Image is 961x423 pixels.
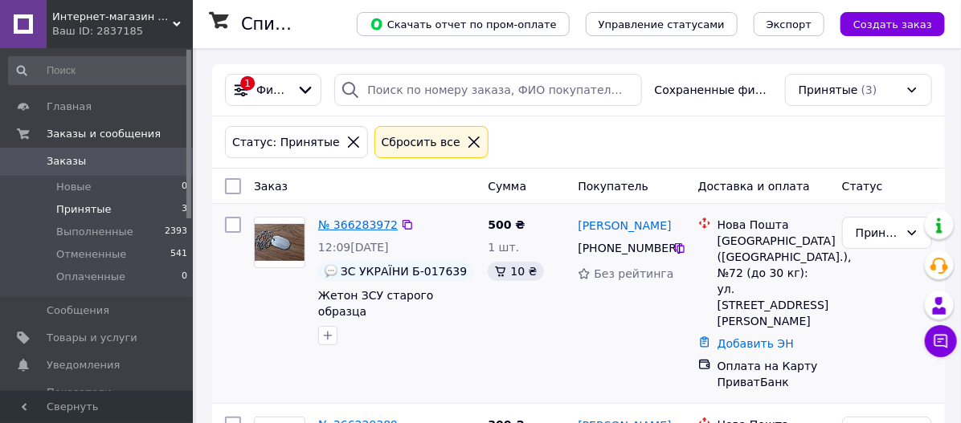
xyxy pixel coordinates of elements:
[56,247,126,262] span: Отмененные
[599,18,725,31] span: Управление статусами
[56,225,133,239] span: Выполненные
[718,337,794,350] a: Добавить ЭН
[754,12,824,36] button: Экспорт
[47,100,92,114] span: Главная
[853,18,932,31] span: Создать заказ
[47,303,109,318] span: Сообщения
[594,267,673,280] span: Без рейтинга
[840,12,945,36] button: Создать заказ
[378,133,464,151] div: Сбросить все
[182,270,187,284] span: 0
[254,217,305,268] a: Фото товару
[767,18,812,31] span: Экспорт
[47,127,161,141] span: Заказы и сообщения
[318,289,434,318] a: Жетон ЗСУ старого образца
[575,237,673,259] div: [PHONE_NUMBER]
[488,180,526,193] span: Сумма
[856,224,899,242] div: Принят
[488,218,525,231] span: 500 ₴
[47,154,86,169] span: Заказы
[861,83,877,96] span: (3)
[170,247,187,262] span: 541
[325,265,337,278] img: :speech_balloon:
[241,14,379,34] h1: Список заказов
[254,180,288,193] span: Заказ
[165,225,187,239] span: 2393
[370,17,557,31] span: Скачать отчет по пром-оплате
[229,133,343,151] div: Статус: Принятые
[182,180,187,194] span: 0
[488,262,543,281] div: 10 ₴
[47,358,120,372] span: Уведомления
[718,233,829,329] div: [GEOGRAPHIC_DATA] ([GEOGRAPHIC_DATA].), №72 (до 30 кг): ул. [STREET_ADDRESS][PERSON_NAME]
[578,218,671,234] a: [PERSON_NAME]
[52,24,193,39] div: Ваш ID: 2837185
[47,331,137,345] span: Товары и услуги
[842,180,883,193] span: Статус
[341,265,467,278] span: ЗС УКРАЇНИ Б-017639
[56,180,92,194] span: Новые
[718,217,829,233] div: Нова Пошта
[488,241,519,254] span: 1 шт.
[578,180,648,193] span: Покупатель
[334,74,641,106] input: Поиск по номеру заказа, ФИО покупателя, номеру телефона, Email, номеру накладной
[698,180,810,193] span: Доставка и оплата
[824,17,945,30] a: Создать заказ
[47,385,149,414] span: Показатели работы компании
[182,202,187,217] span: 3
[925,325,957,357] button: Чат с покупателем
[52,10,173,24] span: Интернет-магазин "proMaking"
[718,358,829,390] div: Оплата на Карту ПриватБанк
[56,270,125,284] span: Оплаченные
[799,82,858,98] span: Принятые
[318,241,389,254] span: 12:09[DATE]
[655,82,772,98] span: Сохраненные фильтры:
[56,202,112,217] span: Принятые
[255,224,305,262] img: Фото товару
[586,12,738,36] button: Управление статусами
[318,218,398,231] a: № 366283972
[357,12,570,36] button: Скачать отчет по пром-оплате
[256,82,290,98] span: Фильтры
[8,56,189,85] input: Поиск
